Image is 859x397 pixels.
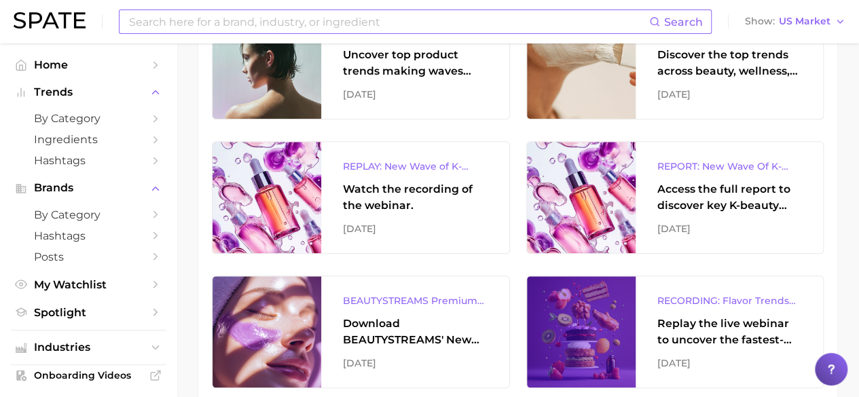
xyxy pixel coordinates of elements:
[779,18,830,25] span: US Market
[343,292,488,309] div: BEAUTYSTREAMS Premium K-beauty Trends Report
[34,369,143,381] span: Onboarding Videos
[11,302,166,323] a: Spotlight
[34,306,143,319] span: Spotlight
[128,10,649,33] input: Search here for a brand, industry, or ingredient
[745,18,775,25] span: Show
[343,221,488,237] div: [DATE]
[34,58,143,71] span: Home
[343,158,488,174] div: REPLAY: New Wave of K-Beauty
[34,208,143,221] span: by Category
[11,204,166,225] a: by Category
[11,82,166,102] button: Trends
[526,276,824,388] a: RECORDING: Flavor Trends Decoded - What's New & What's Next According to TikTok & GoogleReplay th...
[34,229,143,242] span: Hashtags
[657,316,802,348] div: Replay the live webinar to uncover the fastest-growing flavor trends and what they signal about e...
[11,246,166,267] a: Posts
[212,276,510,388] a: BEAUTYSTREAMS Premium K-beauty Trends ReportDownload BEAUTYSTREAMS' New Wave of K-beauty Report.[...
[657,86,802,102] div: [DATE]
[11,178,166,198] button: Brands
[212,141,510,254] a: REPLAY: New Wave of K-BeautyWatch the recording of the webinar.[DATE]
[34,133,143,146] span: Ingredients
[657,47,802,79] div: Discover the top trends across beauty, wellness, and personal care on TikTok [GEOGRAPHIC_DATA].
[657,181,802,214] div: Access the full report to discover key K-beauty trends influencing [DATE] beauty market
[657,292,802,309] div: RECORDING: Flavor Trends Decoded - What's New & What's Next According to TikTok & Google
[11,274,166,295] a: My Watchlist
[34,86,143,98] span: Trends
[343,86,488,102] div: [DATE]
[657,221,802,237] div: [DATE]
[343,47,488,79] div: Uncover top product trends making waves across platforms — along with key insights into benefits,...
[343,316,488,348] div: Download BEAUTYSTREAMS' New Wave of K-beauty Report.
[34,182,143,194] span: Brands
[14,12,86,29] img: SPATE
[343,355,488,371] div: [DATE]
[526,7,824,119] a: UK TikTok Trends To WatchDiscover the top trends across beauty, wellness, and personal care on Ti...
[34,341,143,354] span: Industries
[657,355,802,371] div: [DATE]
[11,225,166,246] a: Hashtags
[34,154,143,167] span: Hashtags
[11,54,166,75] a: Home
[526,141,824,254] a: REPORT: New Wave Of K-Beauty: [GEOGRAPHIC_DATA]’s Trending Innovations In Skincare & Color Cosmet...
[34,112,143,125] span: by Category
[657,158,802,174] div: REPORT: New Wave Of K-Beauty: [GEOGRAPHIC_DATA]’s Trending Innovations In Skincare & Color Cosmetics
[664,16,703,29] span: Search
[11,150,166,171] a: Hashtags
[212,7,510,119] a: 2025 Hair Report: Care & Styling ProductsUncover top product trends making waves across platforms...
[343,181,488,214] div: Watch the recording of the webinar.
[742,13,849,31] button: ShowUS Market
[11,129,166,150] a: Ingredients
[34,250,143,263] span: Posts
[11,108,166,129] a: by Category
[11,337,166,358] button: Industries
[34,278,143,291] span: My Watchlist
[11,365,166,385] a: Onboarding Videos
